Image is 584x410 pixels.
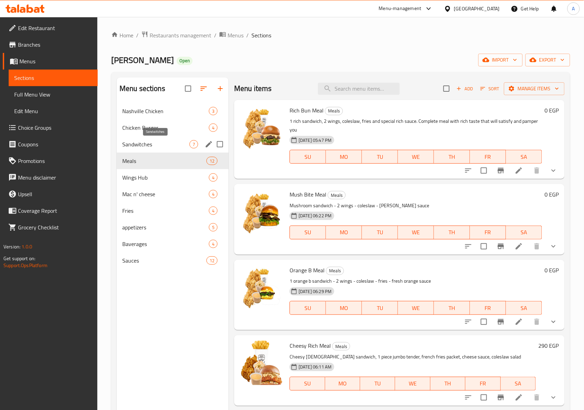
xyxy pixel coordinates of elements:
[290,353,536,361] p: Cheesy [DEMOGRAPHIC_DATA] sandwich, 1 piece jumbo tender, french fries packet, cheese sauce, cole...
[195,80,212,97] span: Sort sections
[3,153,98,169] a: Promotions
[122,124,209,132] span: Chicken Burger
[122,223,209,231] div: appetizers
[296,288,334,295] span: [DATE] 06:29 PM
[3,20,98,36] a: Edit Restaurant
[18,157,92,165] span: Promotions
[296,137,334,144] span: [DATE] 05:47 PM
[363,379,392,389] span: TU
[365,152,395,162] span: TU
[209,107,218,115] div: items
[333,343,350,350] span: Meals
[460,313,477,330] button: sort-choices
[466,377,501,391] button: FR
[531,56,565,64] span: export
[228,31,244,39] span: Menus
[431,377,466,391] button: TH
[433,379,463,389] span: TH
[437,227,467,237] span: TH
[18,140,92,148] span: Coupons
[549,318,558,326] svg: Show Choices
[141,31,211,40] a: Restaurants management
[122,157,206,165] div: Meals
[549,393,558,402] svg: Show Choices
[529,389,545,406] button: delete
[506,150,542,164] button: SA
[477,163,491,178] span: Select to update
[9,86,98,103] a: Full Menu View
[293,152,323,162] span: SU
[209,173,218,182] div: items
[473,227,503,237] span: FR
[209,174,217,181] span: 4
[117,103,229,119] div: Nashville Chicken3
[181,81,195,96] span: Select all sections
[219,31,244,40] a: Menus
[545,190,559,199] h6: 0 EGP
[18,24,92,32] span: Edit Restaurant
[3,53,98,70] a: Menus
[290,189,326,200] span: Mush Bite Meal
[515,393,523,402] a: Edit menu item
[529,313,545,330] button: delete
[3,169,98,186] a: Menu disclaimer
[509,227,539,237] span: SA
[362,150,398,164] button: TU
[290,340,331,351] span: Cheesy Rich Meal
[398,379,427,389] span: WE
[545,265,559,275] h6: 0 EGP
[136,31,139,39] li: /
[14,90,92,99] span: Full Menu View
[18,124,92,132] span: Choice Groups
[3,254,35,263] span: Get support on:
[545,389,562,406] button: show more
[460,162,477,179] button: sort-choices
[477,239,491,254] span: Select to update
[117,153,229,169] div: Meals12
[209,124,218,132] div: items
[122,207,209,215] div: Fries
[150,31,211,39] span: Restaurants management
[189,140,198,148] div: items
[454,83,476,94] span: Add item
[117,186,229,202] div: Mac n' cheese4
[515,242,523,250] a: Edit menu item
[401,152,431,162] span: WE
[240,190,284,234] img: Mush Bite Meal
[296,364,334,370] span: [DATE] 06:11 AM
[493,389,509,406] button: Branch-specific-item
[296,212,334,219] span: [DATE] 06:22 PM
[290,201,542,210] p: Mushroom sandwich - 2 wings - coleslaw - [PERSON_NAME] sauce
[510,84,559,93] span: Manage items
[209,191,217,198] span: 4
[506,226,542,239] button: SA
[515,166,523,175] a: Edit menu item
[434,226,470,239] button: TH
[468,379,498,389] span: FR
[401,303,431,313] span: WE
[18,207,92,215] span: Coverage Report
[122,256,206,265] span: Sauces
[209,190,218,198] div: items
[470,301,506,315] button: FR
[395,377,430,391] button: WE
[549,166,558,175] svg: Show Choices
[326,267,344,275] span: Meals
[3,219,98,236] a: Grocery Checklist
[18,223,92,231] span: Grocery Checklist
[246,31,249,39] li: /
[290,265,325,275] span: Orange B Meal
[122,240,209,248] span: Baverages
[177,58,193,64] span: Open
[326,301,362,315] button: MO
[365,303,395,313] span: TU
[122,107,209,115] div: Nashville Chicken
[493,162,509,179] button: Branch-specific-item
[290,301,326,315] button: SU
[122,173,209,182] span: Wings Hub
[3,36,98,53] a: Branches
[3,136,98,153] a: Coupons
[212,80,229,97] button: Add section
[251,31,271,39] span: Sections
